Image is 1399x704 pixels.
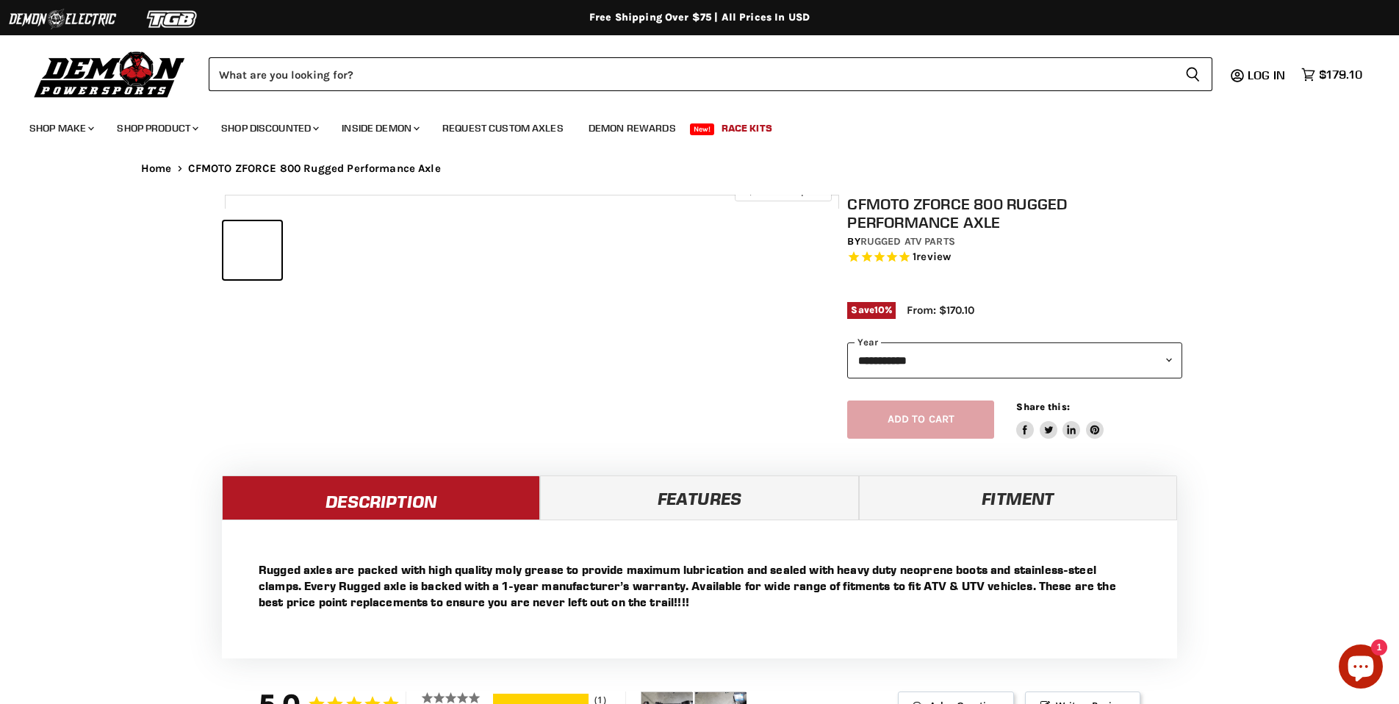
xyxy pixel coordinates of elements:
[847,302,896,318] span: Save %
[907,303,974,317] span: From: $170.10
[411,221,469,279] button: CFMOTO ZFORCE 800 Rugged Performance Axle thumbnail
[431,113,575,143] a: Request Custom Axles
[112,162,1287,175] nav: Breadcrumbs
[331,113,428,143] a: Inside Demon
[18,107,1359,143] ul: Main menu
[874,304,885,315] span: 10
[847,342,1182,378] select: year
[210,113,328,143] a: Shop Discounted
[421,692,491,704] div: 5 ★
[141,162,172,175] a: Home
[29,48,190,100] img: Demon Powersports
[209,57,1173,91] input: Search
[742,185,824,196] span: Click to expand
[916,251,951,264] span: review
[847,250,1182,265] span: Rated 5.0 out of 5 stars 1 reviews
[1319,68,1362,82] span: $179.10
[690,123,715,135] span: New!
[1248,68,1285,82] span: Log in
[859,475,1177,520] a: Fitment
[1016,401,1069,412] span: Share this:
[118,5,228,33] img: TGB Logo 2
[209,57,1212,91] form: Product
[223,221,281,279] button: CFMOTO ZFORCE 800 Rugged Performance Axle thumbnail
[18,113,103,143] a: Shop Make
[847,234,1182,250] div: by
[474,221,532,279] button: CFMOTO ZFORCE 800 Rugged Performance Axle thumbnail
[106,113,207,143] a: Shop Product
[578,113,687,143] a: Demon Rewards
[1294,64,1370,85] a: $179.10
[1016,401,1104,439] aside: Share this:
[286,221,344,279] button: CFMOTO ZFORCE 800 Rugged Performance Axle thumbnail
[348,221,406,279] button: CFMOTO ZFORCE 800 Rugged Performance Axle thumbnail
[1241,68,1294,82] a: Log in
[913,251,951,264] span: 1 reviews
[860,235,955,248] a: Rugged ATV Parts
[711,113,783,143] a: Race Kits
[1173,57,1212,91] button: Search
[7,5,118,33] img: Demon Electric Logo 2
[847,195,1182,231] h1: CFMOTO ZFORCE 800 Rugged Performance Axle
[536,221,594,279] button: CFMOTO ZFORCE 800 Rugged Performance Axle thumbnail
[1334,644,1387,692] inbox-online-store-chat: Shopify online store chat
[222,475,540,520] a: Description
[599,221,657,279] button: CFMOTO ZFORCE 800 Rugged Performance Axle thumbnail
[259,561,1140,610] p: Rugged axles are packed with high quality moly grease to provide maximum lubrication and sealed w...
[540,475,858,520] a: Features
[112,11,1287,24] div: Free Shipping Over $75 | All Prices In USD
[188,162,441,175] span: CFMOTO ZFORCE 800 Rugged Performance Axle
